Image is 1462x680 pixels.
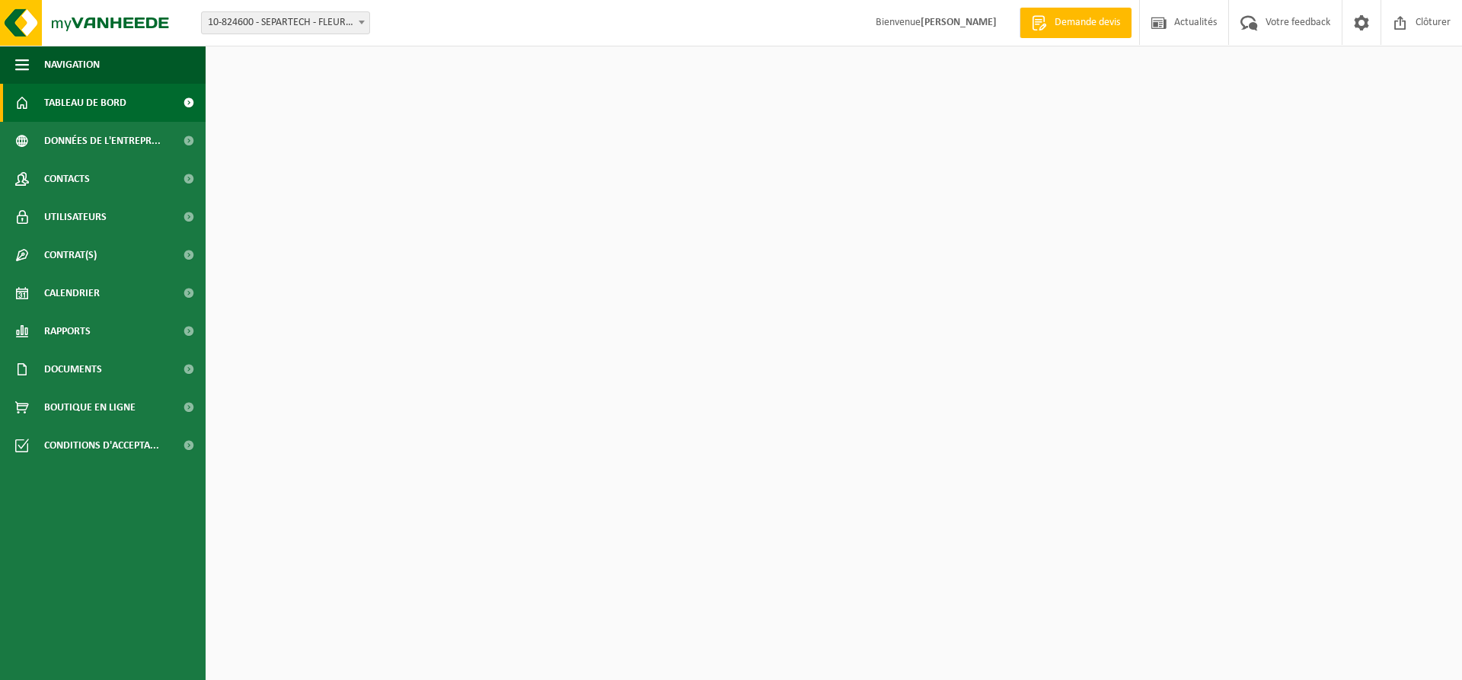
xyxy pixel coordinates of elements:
span: Navigation [44,46,100,84]
span: Boutique en ligne [44,388,136,426]
span: Utilisateurs [44,198,107,236]
span: Contrat(s) [44,236,97,274]
span: Conditions d'accepta... [44,426,159,465]
span: Rapports [44,312,91,350]
a: Demande devis [1020,8,1132,38]
span: Tableau de bord [44,84,126,122]
span: Calendrier [44,274,100,312]
span: 10-824600 - SEPARTECH - FLEURUS [202,12,369,34]
span: 10-824600 - SEPARTECH - FLEURUS [201,11,370,34]
span: Documents [44,350,102,388]
span: Données de l'entrepr... [44,122,161,160]
strong: [PERSON_NAME] [921,17,997,28]
span: Demande devis [1051,15,1124,30]
span: Contacts [44,160,90,198]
